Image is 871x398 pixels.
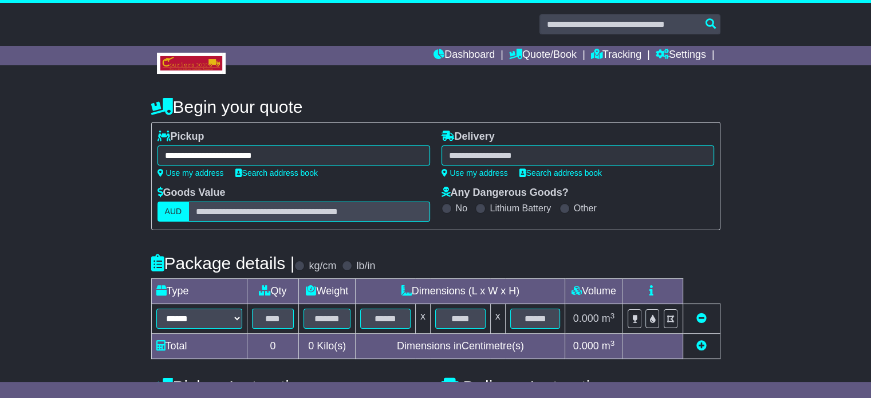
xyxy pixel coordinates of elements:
td: x [490,304,505,334]
td: Dimensions in Centimetre(s) [356,334,565,359]
a: Quote/Book [509,46,577,65]
label: Lithium Battery [490,203,551,214]
span: 0.000 [573,340,599,352]
td: 0 [247,334,299,359]
label: Other [574,203,597,214]
h4: Package details | [151,254,295,273]
a: Search address book [235,168,318,178]
span: m [602,340,615,352]
td: Dimensions (L x W x H) [356,279,565,304]
a: Settings [656,46,706,65]
a: Tracking [591,46,641,65]
a: Use my address [157,168,224,178]
label: lb/in [356,260,375,273]
td: Type [151,279,247,304]
td: Total [151,334,247,359]
label: kg/cm [309,260,336,273]
sup: 3 [610,312,615,320]
a: Remove this item [696,313,707,324]
a: Search address book [519,168,602,178]
span: 0 [308,340,314,352]
a: Add new item [696,340,707,352]
h4: Pickup Instructions [151,377,430,396]
label: Any Dangerous Goods? [442,187,569,199]
td: Volume [565,279,622,304]
h4: Begin your quote [151,97,720,116]
span: m [602,313,615,324]
a: Dashboard [433,46,495,65]
td: Weight [299,279,356,304]
label: No [456,203,467,214]
label: Goods Value [157,187,226,199]
td: Kilo(s) [299,334,356,359]
td: Qty [247,279,299,304]
a: Use my address [442,168,508,178]
span: 0.000 [573,313,599,324]
label: AUD [157,202,190,222]
sup: 3 [610,339,615,348]
label: Pickup [157,131,204,143]
h4: Delivery Instructions [442,377,720,396]
label: Delivery [442,131,495,143]
td: x [415,304,430,334]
